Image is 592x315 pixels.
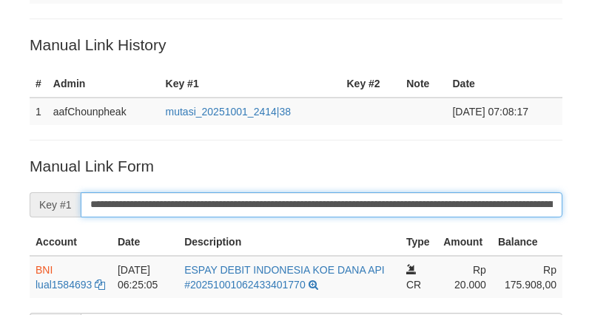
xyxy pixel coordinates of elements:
th: Amount [437,228,492,256]
a: lual1584693 [36,279,92,291]
th: # [30,70,47,98]
p: Manual Link History [30,34,562,55]
th: Balance [492,228,562,256]
span: CR [406,279,421,291]
a: ESPAY DEBIT INDONESIA KOE DANA API #20251001062433401770 [184,264,385,291]
th: Account [30,228,112,256]
p: Manual Link Form [30,155,562,177]
td: aafChounpheak [47,98,160,125]
td: [DATE] 06:25:05 [112,256,178,298]
th: Description [178,228,400,256]
th: Key #2 [340,70,400,98]
th: Key #1 [160,70,341,98]
th: Date [446,70,562,98]
th: Date [112,228,178,256]
td: Rp 20.000 [437,256,492,298]
td: [DATE] 07:08:17 [446,98,562,125]
td: 1 [30,98,47,125]
th: Note [400,70,446,98]
span: Key #1 [30,192,81,217]
td: Rp 175.908,00 [492,256,562,298]
a: Copy lual1584693 to clipboard [95,279,105,291]
th: Type [400,228,437,256]
span: BNI [36,264,53,276]
a: mutasi_20251001_2414|38 [166,106,291,118]
th: Admin [47,70,160,98]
